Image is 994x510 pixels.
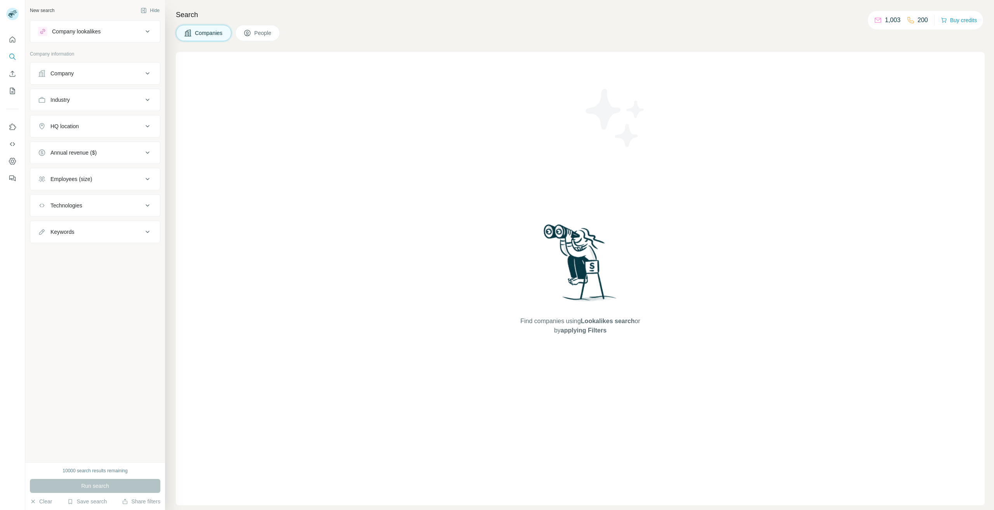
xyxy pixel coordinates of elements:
[50,202,82,209] div: Technologies
[30,498,52,505] button: Clear
[30,7,54,14] div: New search
[52,28,101,35] div: Company lookalikes
[6,50,19,64] button: Search
[561,327,606,334] span: applying Filters
[50,96,70,104] div: Industry
[918,16,928,25] p: 200
[6,171,19,185] button: Feedback
[30,117,160,136] button: HQ location
[6,154,19,168] button: Dashboard
[135,5,165,16] button: Hide
[6,33,19,47] button: Quick start
[50,70,74,77] div: Company
[580,83,650,153] img: Surfe Illustration - Stars
[6,120,19,134] button: Use Surfe on LinkedIn
[50,228,74,236] div: Keywords
[518,317,642,335] span: Find companies using or by
[6,137,19,151] button: Use Surfe API
[122,498,160,505] button: Share filters
[581,318,635,324] span: Lookalikes search
[540,222,621,309] img: Surfe Illustration - Woman searching with binoculars
[30,22,160,41] button: Company lookalikes
[30,50,160,57] p: Company information
[6,84,19,98] button: My lists
[254,29,272,37] span: People
[30,196,160,215] button: Technologies
[30,170,160,188] button: Employees (size)
[30,64,160,83] button: Company
[885,16,900,25] p: 1,003
[63,467,127,474] div: 10000 search results remaining
[176,9,985,20] h4: Search
[6,67,19,81] button: Enrich CSV
[50,149,97,157] div: Annual revenue ($)
[941,15,977,26] button: Buy credits
[30,143,160,162] button: Annual revenue ($)
[30,223,160,241] button: Keywords
[50,122,79,130] div: HQ location
[30,91,160,109] button: Industry
[50,175,92,183] div: Employees (size)
[67,498,107,505] button: Save search
[195,29,223,37] span: Companies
